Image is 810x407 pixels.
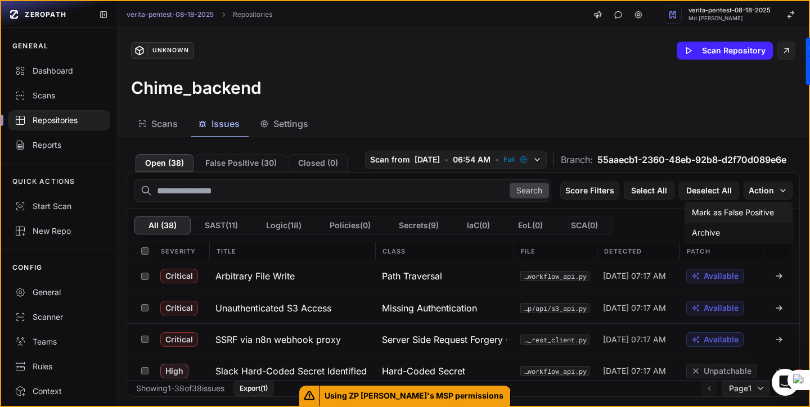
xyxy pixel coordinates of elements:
[704,334,739,345] span: Available
[127,10,272,19] nav: breadcrumb
[15,225,103,237] div: New Repo
[453,154,490,165] span: 06:54 AM
[136,383,224,394] div: Showing 1 - 38 of 38 issues
[624,182,674,200] button: Select All
[1,108,117,133] a: Repositories
[196,154,286,172] button: False Positive (30)
[12,263,42,272] p: CONFIG
[704,302,739,314] span: Available
[209,242,375,260] div: Title
[520,334,590,345] button: app/api/n8n/n8n_rest_client.py
[15,311,103,323] div: Scanner
[704,365,751,377] span: Unpatchable
[15,287,103,298] div: General
[127,323,799,355] div: Critical SSRF via n8n webhook proxy Server Side Request Forgery (SSRF) app/api/n8n/n8n_rest_clien...
[603,270,666,282] span: [DATE] 07:17 AM
[685,202,793,243] div: Action
[510,183,549,198] button: Search
[1,83,117,108] a: Scans
[1,305,117,329] a: Scanner
[597,153,786,166] span: 55aaecb1-2360-48eb-92b8-d2f70d089e6e
[415,154,440,165] span: [DATE]
[15,201,103,212] div: Start Scan
[211,117,240,130] span: Issues
[215,301,331,315] h3: Unauthenticated S3 Access
[688,16,771,21] span: Md [PERSON_NAME]
[1,133,117,157] a: Reports
[219,11,227,19] svg: chevron right,
[520,366,590,376] button: app/api/workflow_api.py
[679,242,763,260] div: Patch
[15,90,103,101] div: Scans
[453,216,504,234] button: IaC(0)
[154,242,209,260] div: Severity
[520,303,590,313] button: app/api/s3_api.py
[215,364,367,378] h3: Slack Hard-Coded Secret Identified
[772,369,799,396] iframe: Intercom live chat
[6,6,90,24] a: ZEROPATH
[704,270,739,282] span: Available
[679,182,739,200] button: Deselect All
[382,269,442,283] span: Path Traversal
[215,269,295,283] h3: Arbitrary File Write
[131,78,262,98] h3: Chime_backend
[209,292,375,323] button: Unauthenticated S3 Access
[15,386,103,397] div: Context
[1,58,117,83] a: Dashboard
[503,155,515,164] span: Full
[561,153,593,166] span: Branch:
[289,154,348,172] button: Closed (0)
[15,361,103,372] div: Rules
[495,154,499,165] span: •
[375,242,514,260] div: Class
[147,46,193,56] div: Unknown
[603,365,666,377] span: [DATE] 07:17 AM
[557,216,612,234] button: SCA(0)
[15,65,103,76] div: Dashboard
[560,182,619,200] button: Score Filters
[191,216,252,234] button: SAST(11)
[215,333,341,346] h3: SSRF via n8n webhook proxy
[160,332,198,347] span: Critical
[209,260,375,292] button: Arbitrary File Write
[744,182,793,200] button: Action
[273,117,308,130] span: Settings
[15,139,103,151] div: Reports
[127,355,799,386] div: High Slack Hard-Coded Secret Identified Hard-Coded Secret app/api/workflow_api.py [DATE] 07:17 AM...
[25,10,66,19] span: ZEROPATH
[252,216,316,234] button: Logic(18)
[127,292,799,323] div: Critical Unauthenticated S3 Access Missing Authentication app/api/s3_api.py [DATE] 07:17 AM Avail...
[127,10,214,19] a: verita-pentest-08-18-2025
[209,324,375,355] button: SSRF via n8n webhook proxy
[382,333,507,346] span: Server Side Request Forgery (SSRF)
[1,219,117,243] a: New Repo
[151,117,178,130] span: Scans
[316,216,385,234] button: Policies(0)
[320,386,511,406] span: Using ZP [PERSON_NAME]'s MSP permissions
[1,379,117,404] a: Context
[12,42,48,51] p: GENERAL
[514,242,597,260] div: File
[444,154,448,165] span: •
[692,227,720,238] div: Archive
[692,207,774,218] div: Mark as False Positive
[370,154,410,165] span: Scan from
[1,280,117,305] a: General
[382,301,477,315] span: Missing Authentication
[688,7,771,13] span: verita-pentest-08-18-2025
[1,194,117,219] button: Start Scan
[520,271,590,281] button: app/api/workflow_api.py
[382,364,465,378] span: Hard-Coded Secret
[677,42,773,60] button: Scan Repository
[365,151,547,169] button: Scan from [DATE] • 06:54 AM • Full
[12,177,75,186] p: QUICK ACTIONS
[15,115,103,126] div: Repositories
[160,364,188,378] span: High
[1,329,117,354] a: Teams
[385,216,453,234] button: Secrets(9)
[209,355,375,386] button: Slack Hard-Coded Secret Identified
[729,383,751,394] span: Page 1
[160,301,198,315] span: Critical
